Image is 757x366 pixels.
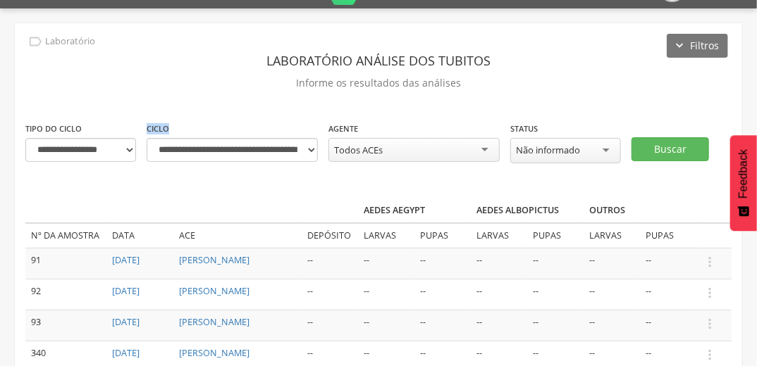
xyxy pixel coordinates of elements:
[584,279,640,310] td: --
[45,36,95,47] p: Laboratório
[584,198,696,223] th: Outros
[328,123,358,134] label: Agente
[302,279,358,310] td: --
[527,223,584,248] td: Pupas
[106,223,173,248] td: Data
[471,223,527,248] td: Larvas
[527,279,584,310] td: --
[584,310,640,341] td: --
[25,73,732,93] p: Informe os resultados das análises
[179,285,250,297] a: [PERSON_NAME]
[25,279,106,310] td: 92
[640,310,696,341] td: --
[414,279,471,310] td: --
[632,137,709,161] button: Buscar
[737,149,750,198] span: Feedback
[173,223,302,248] td: ACE
[179,316,250,328] a: [PERSON_NAME]
[527,248,584,279] td: --
[510,123,538,134] label: Status
[527,310,584,341] td: --
[414,223,471,248] td: Pupas
[302,223,358,248] td: Depósito
[25,123,82,134] label: Tipo do ciclo
[702,285,718,301] i: 
[302,248,358,279] td: --
[27,34,43,49] i: 
[358,223,414,248] td: Larvas
[334,144,383,156] div: Todos ACEs
[584,223,640,248] td: Larvas
[25,48,732,73] header: Laboratório análise dos tubitos
[702,316,718,332] i: 
[358,310,414,341] td: --
[414,310,471,341] td: --
[302,310,358,341] td: --
[358,279,414,310] td: --
[640,223,696,248] td: Pupas
[516,144,580,156] div: Não informado
[112,254,140,266] a: [DATE]
[25,223,106,248] td: Nº da amostra
[112,347,140,359] a: [DATE]
[25,248,106,279] td: 91
[25,310,106,341] td: 93
[112,285,140,297] a: [DATE]
[414,248,471,279] td: --
[667,34,728,58] button: Filtros
[702,347,718,362] i: 
[179,254,250,266] a: [PERSON_NAME]
[640,279,696,310] td: --
[112,316,140,328] a: [DATE]
[471,198,584,223] th: Aedes albopictus
[471,248,527,279] td: --
[358,198,471,223] th: Aedes aegypt
[640,248,696,279] td: --
[147,123,169,134] label: Ciclo
[584,248,640,279] td: --
[179,347,250,359] a: [PERSON_NAME]
[358,248,414,279] td: --
[471,310,527,341] td: --
[471,279,527,310] td: --
[702,254,718,270] i: 
[730,135,757,231] button: Feedback - Mostrar pesquisa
